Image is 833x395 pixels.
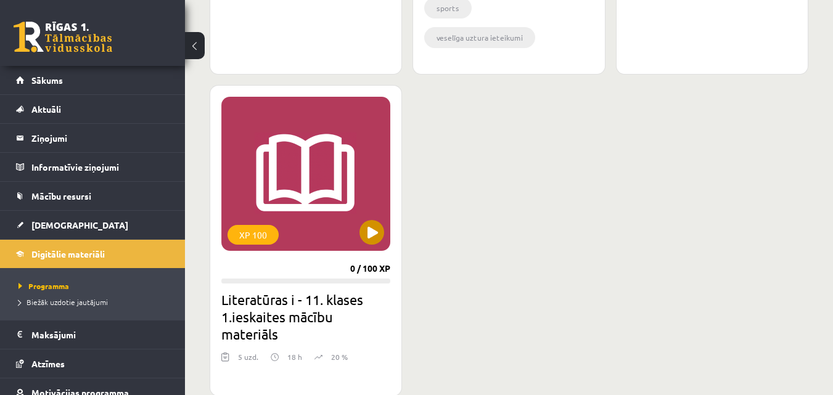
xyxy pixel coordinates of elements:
legend: Ziņojumi [31,124,170,152]
a: Rīgas 1. Tālmācības vidusskola [14,22,112,52]
span: Digitālie materiāli [31,248,105,259]
a: [DEMOGRAPHIC_DATA] [16,211,170,239]
li: veselīga uztura ieteikumi [424,27,535,48]
span: Mācību resursi [31,190,91,202]
a: Biežāk uzdotie jautājumi [18,296,173,307]
p: 20 % [331,351,348,362]
div: 5 uzd. [238,351,258,370]
span: Biežāk uzdotie jautājumi [18,297,108,307]
a: Maksājumi [16,320,170,349]
a: Informatīvie ziņojumi [16,153,170,181]
a: Aktuāli [16,95,170,123]
span: Atzīmes [31,358,65,369]
span: Sākums [31,75,63,86]
h2: Literatūras i - 11. klases 1.ieskaites mācību materiāls [221,291,390,343]
div: XP 100 [228,225,279,245]
a: Ziņojumi [16,124,170,152]
a: Programma [18,280,173,291]
a: Atzīmes [16,349,170,378]
legend: Informatīvie ziņojumi [31,153,170,181]
span: Programma [18,281,69,291]
legend: Maksājumi [31,320,170,349]
a: Mācību resursi [16,182,170,210]
p: 18 h [287,351,302,362]
a: Sākums [16,66,170,94]
a: Digitālie materiāli [16,240,170,268]
span: Aktuāli [31,104,61,115]
span: [DEMOGRAPHIC_DATA] [31,219,128,230]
